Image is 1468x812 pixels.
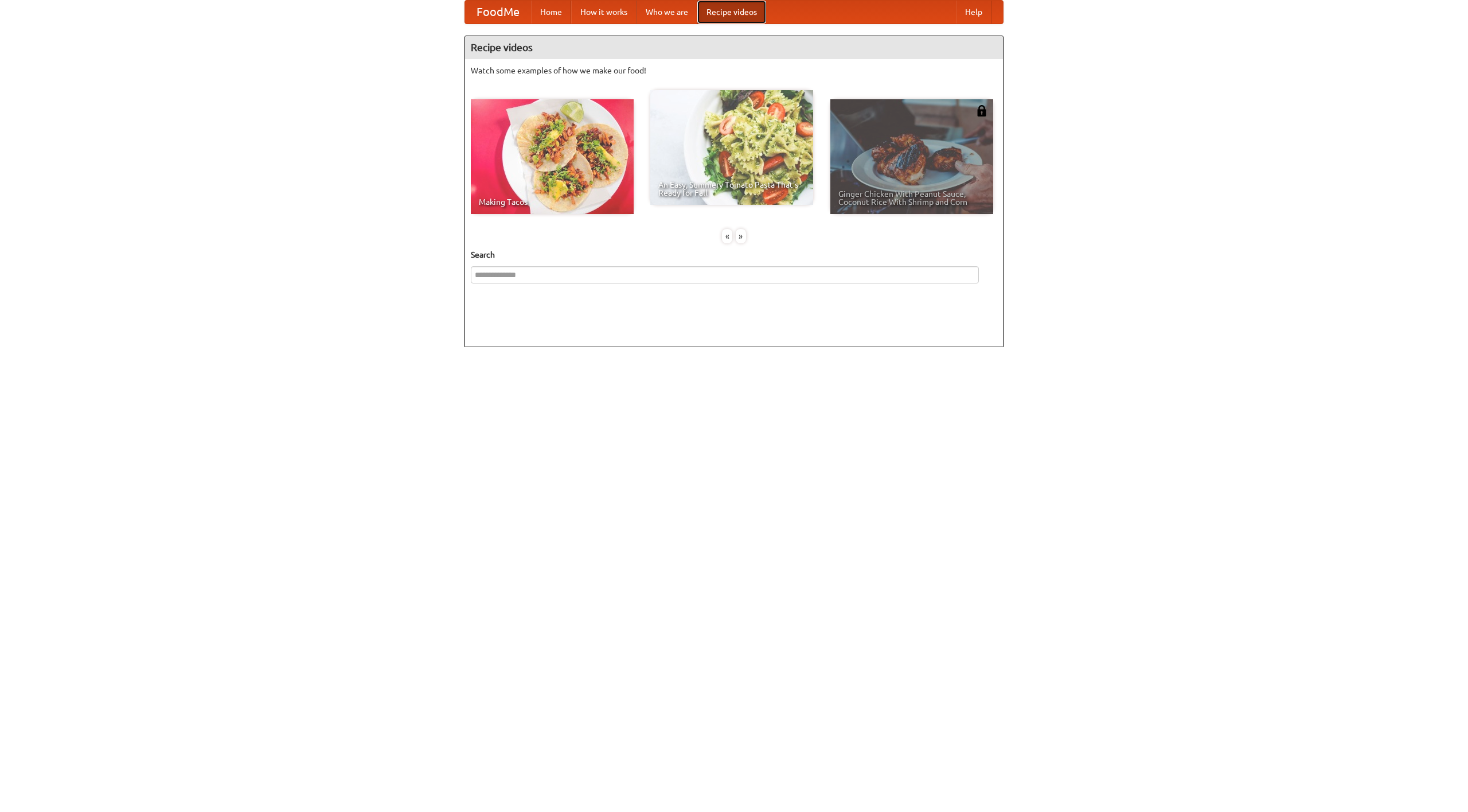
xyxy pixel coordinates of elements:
span: An Easy, Summery Tomato Pasta That's Ready for Fall [658,181,805,197]
span: Making Tacos [479,198,626,206]
a: Home [531,1,571,24]
a: Making Tacos [471,99,634,214]
a: Who we are [637,1,697,24]
div: » [736,229,746,243]
h4: Recipe videos [465,36,1003,59]
h5: Search [471,249,997,261]
p: Watch some examples of how we make our food! [471,65,997,76]
a: Recipe videos [697,1,766,24]
a: An Easy, Summery Tomato Pasta That's Ready for Fall [650,90,813,205]
a: Help [956,1,991,24]
a: How it works [571,1,637,24]
div: « [722,229,732,243]
img: 483408.png [976,105,987,116]
a: FoodMe [465,1,531,24]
